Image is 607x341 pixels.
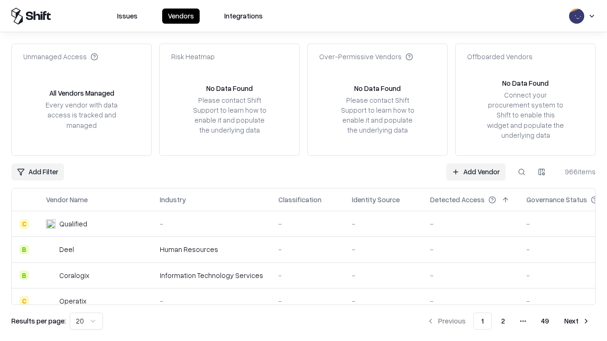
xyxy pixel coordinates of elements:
[278,296,337,306] div: -
[446,163,506,180] a: Add Vendor
[46,245,55,254] img: Deel
[46,296,55,305] img: Operatix
[160,219,263,229] div: -
[160,270,263,280] div: Information Technology Services
[430,195,485,205] div: Detected Access
[430,219,511,229] div: -
[160,195,186,205] div: Industry
[46,195,88,205] div: Vendor Name
[49,88,114,98] div: All Vendors Managed
[494,313,513,330] button: 2
[278,219,337,229] div: -
[11,316,66,326] p: Results per page:
[430,296,511,306] div: -
[278,244,337,254] div: -
[206,83,253,93] div: No Data Found
[526,195,587,205] div: Governance Status
[59,219,87,229] div: Qualified
[352,244,415,254] div: -
[19,270,29,280] div: B
[502,78,549,88] div: No Data Found
[352,296,415,306] div: -
[59,296,86,306] div: Operatix
[558,167,596,177] div: 966 items
[171,52,215,62] div: Risk Heatmap
[352,270,415,280] div: -
[421,313,596,330] nav: pagination
[319,52,413,62] div: Over-Permissive Vendors
[467,52,533,62] div: Offboarded Vendors
[59,270,89,280] div: Coralogix
[338,95,417,135] div: Please contact Shift Support to learn how to enable it and populate the underlying data
[278,270,337,280] div: -
[19,245,29,254] div: B
[278,195,322,205] div: Classification
[160,296,263,306] div: -
[430,270,511,280] div: -
[59,244,74,254] div: Deel
[46,270,55,280] img: Coralogix
[160,244,263,254] div: Human Resources
[219,9,268,24] button: Integrations
[11,163,64,180] button: Add Filter
[111,9,143,24] button: Issues
[473,313,492,330] button: 1
[46,219,55,229] img: Qualified
[533,313,557,330] button: 49
[352,219,415,229] div: -
[190,95,269,135] div: Please contact Shift Support to learn how to enable it and populate the underlying data
[430,244,511,254] div: -
[162,9,200,24] button: Vendors
[19,219,29,229] div: C
[354,83,401,93] div: No Data Found
[42,100,121,130] div: Every vendor with data access is tracked and managed
[23,52,98,62] div: Unmanaged Access
[486,90,565,140] div: Connect your procurement system to Shift to enable this widget and populate the underlying data
[559,313,596,330] button: Next
[19,296,29,305] div: C
[352,195,400,205] div: Identity Source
